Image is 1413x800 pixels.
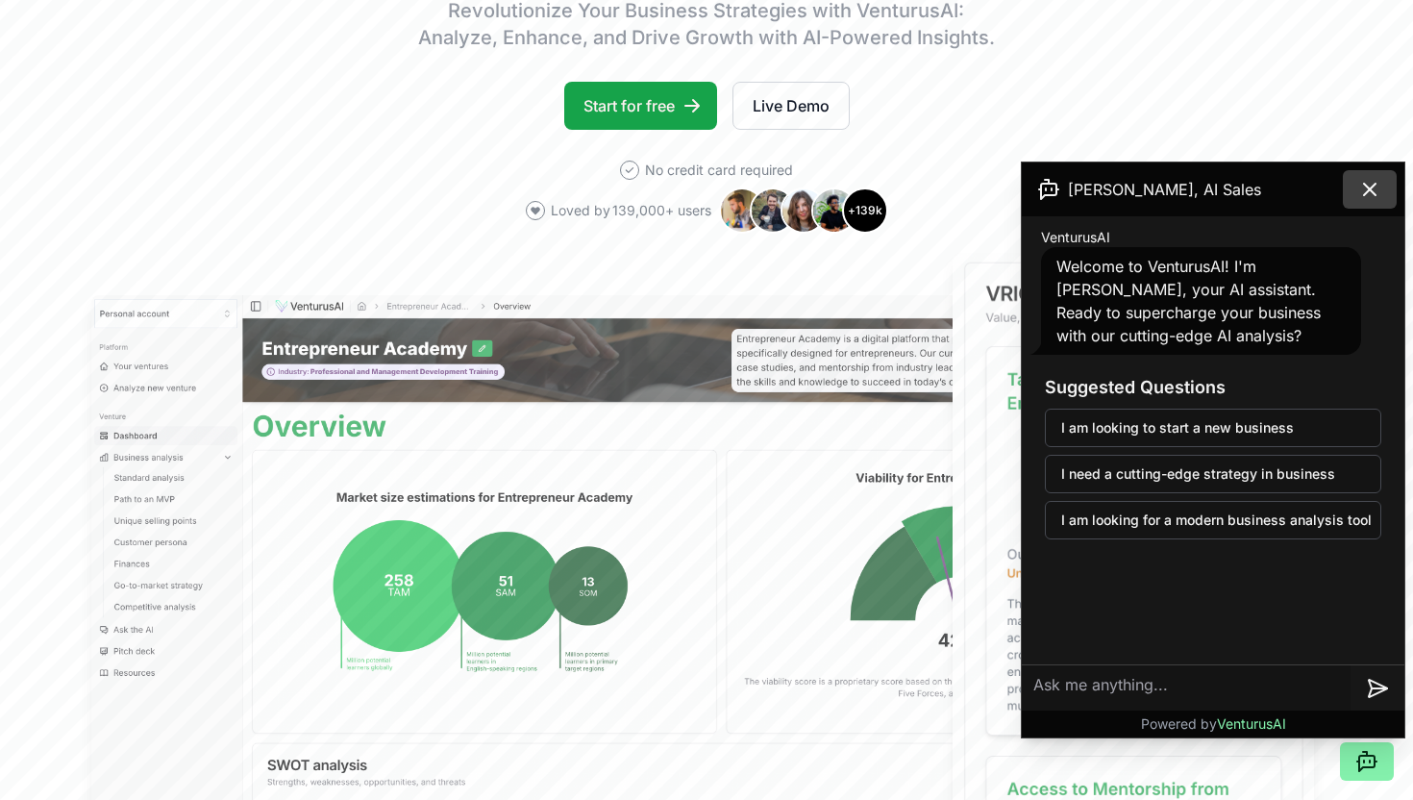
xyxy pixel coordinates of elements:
[1141,714,1286,734] p: Powered by
[781,187,827,234] img: Avatar 3
[564,82,717,130] a: Start for free
[1217,715,1286,732] span: VenturusAI
[1045,455,1381,493] button: I need a cutting-edge strategy in business
[1045,409,1381,447] button: I am looking to start a new business
[1045,374,1381,401] h3: Suggested Questions
[732,82,850,130] a: Live Demo
[1041,228,1110,247] span: VenturusAI
[1056,257,1321,345] span: Welcome to VenturusAI! I'm [PERSON_NAME], your AI assistant. Ready to supercharge your business w...
[750,187,796,234] img: Avatar 2
[1045,501,1381,539] button: I am looking for a modern business analysis tool
[811,187,857,234] img: Avatar 4
[719,187,765,234] img: Avatar 1
[1068,178,1261,201] span: [PERSON_NAME], AI Sales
